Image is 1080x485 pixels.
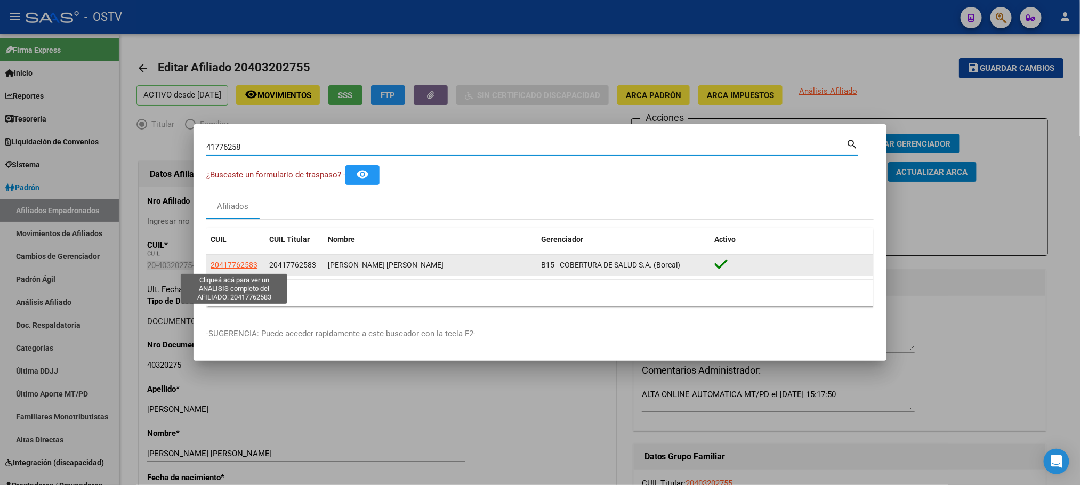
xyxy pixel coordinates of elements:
div: [PERSON_NAME] [PERSON_NAME] - [328,259,533,271]
div: Open Intercom Messenger [1044,449,1069,474]
span: B15 - COBERTURA DE SALUD S.A. (Boreal) [541,261,680,269]
span: CUIL [211,235,227,244]
mat-icon: search [846,137,858,150]
div: Afiliados [217,200,249,213]
mat-icon: remove_red_eye [356,168,369,181]
span: Nombre [328,235,355,244]
datatable-header-cell: Gerenciador [537,228,711,251]
datatable-header-cell: CUIL [206,228,265,251]
span: Activo [715,235,736,244]
datatable-header-cell: CUIL Titular [265,228,324,251]
span: CUIL Titular [269,235,310,244]
span: 20417762583 [211,261,257,269]
span: Gerenciador [541,235,583,244]
datatable-header-cell: Nombre [324,228,537,251]
div: 1 total [206,280,874,306]
span: ¿Buscaste un formulario de traspaso? - [206,170,345,180]
datatable-header-cell: Activo [711,228,874,251]
p: -SUGERENCIA: Puede acceder rapidamente a este buscador con la tecla F2- [206,328,874,340]
span: 20417762583 [269,261,316,269]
